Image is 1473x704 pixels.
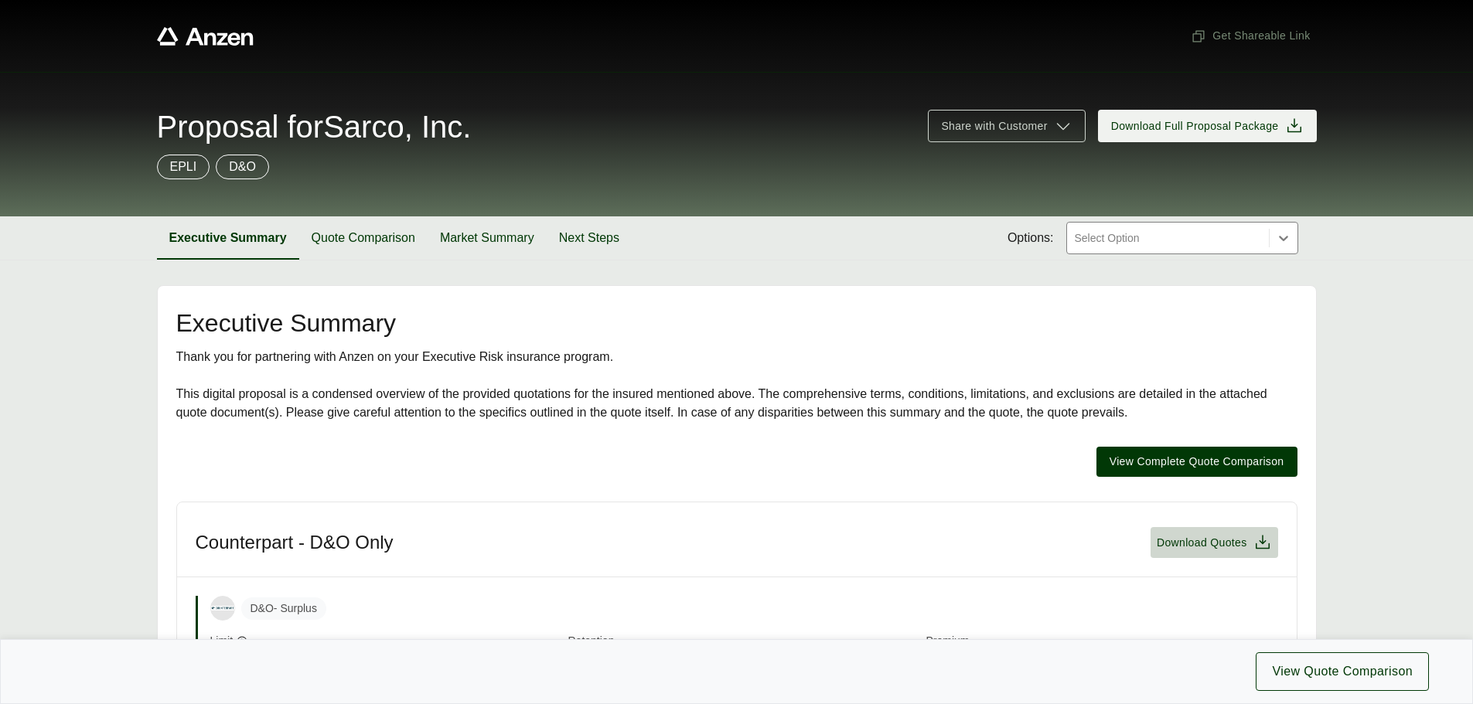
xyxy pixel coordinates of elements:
div: Thank you for partnering with Anzen on your Executive Risk insurance program. This digital propos... [176,348,1297,422]
button: View Complete Quote Comparison [1096,447,1297,477]
button: Market Summary [428,216,547,260]
button: Download Quotes [1151,527,1278,558]
span: Premium [926,633,1278,651]
button: Share with Customer [928,110,1085,142]
span: View Complete Quote Comparison [1110,454,1284,470]
p: D&O [229,158,256,176]
button: Next Steps [547,216,632,260]
span: Options: [1008,229,1054,247]
p: EPLI [170,158,197,176]
button: Quote Comparison [299,216,428,260]
span: Limit [210,633,234,649]
button: Get Shareable Link [1185,22,1316,50]
button: Executive Summary [157,216,299,260]
button: View Quote Comparison [1256,652,1429,691]
span: Retention [568,633,920,651]
span: Proposal for Sarco, Inc. [157,111,472,142]
span: Get Shareable Link [1191,28,1310,44]
button: Download Full Proposal Package [1098,110,1317,142]
h2: Executive Summary [176,311,1297,335]
span: View Quote Comparison [1272,662,1413,681]
span: Download Quotes [1157,535,1247,551]
h3: Counterpart - D&O Only [196,531,394,554]
img: Counterpart [211,606,234,610]
span: D&O - Surplus [241,597,326,620]
span: Share with Customer [941,118,1047,134]
a: Anzen website [157,27,254,46]
span: Download Full Proposal Package [1111,118,1279,134]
